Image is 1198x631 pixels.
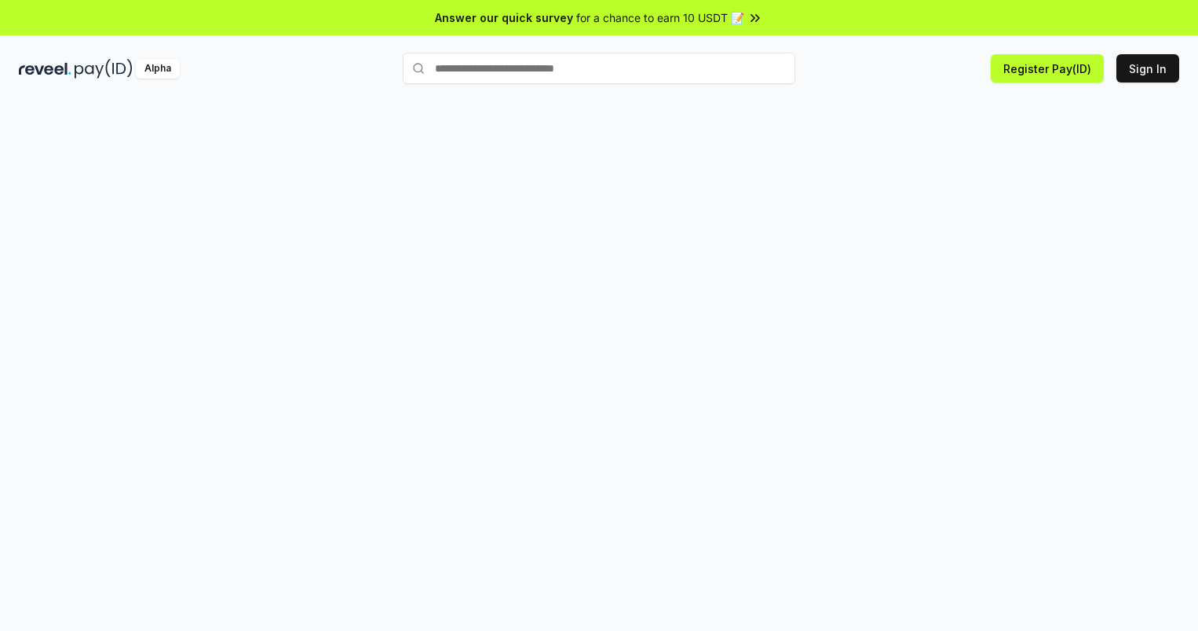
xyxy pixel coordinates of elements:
[991,54,1104,83] button: Register Pay(ID)
[75,59,133,79] img: pay_id
[576,9,744,26] span: for a chance to earn 10 USDT 📝
[19,59,71,79] img: reveel_dark
[136,59,180,79] div: Alpha
[435,9,573,26] span: Answer our quick survey
[1116,54,1179,83] button: Sign In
